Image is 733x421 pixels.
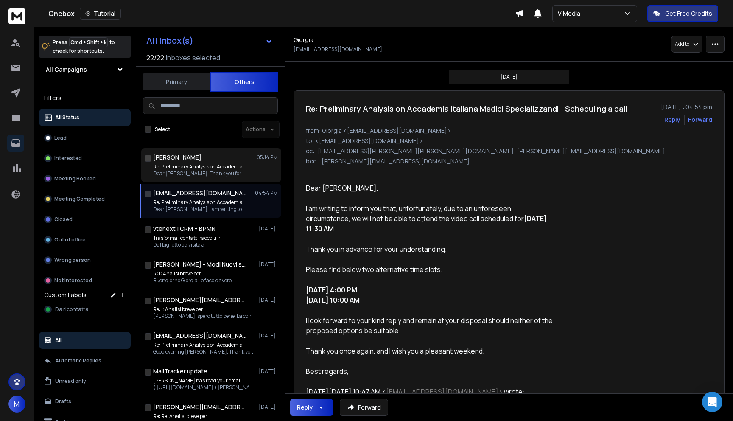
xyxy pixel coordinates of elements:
p: [DATE] [259,297,278,303]
p: Not Interested [54,277,92,284]
h1: Giorgia [294,36,313,44]
button: Reply [290,399,333,416]
span: Cmd + Shift + k [69,37,108,47]
button: M [8,396,25,413]
p: [PERSON_NAME] has read your email [153,377,255,384]
button: Meeting Booked [39,170,131,187]
a: [EMAIL_ADDRESS][DOMAIN_NAME] [386,387,498,396]
p: [DATE] [501,73,518,80]
p: Interested [54,155,82,162]
h1: [EMAIL_ADDRESS][DOMAIN_NAME] [153,331,246,340]
div: I look forward to your kind reply and remain at your disposal should neither of the proposed opti... [306,315,554,336]
h1: vtenext | CRM + BPMN [153,225,215,233]
button: Wrong person [39,252,131,269]
label: Select [155,126,170,133]
button: Reply [664,115,680,124]
p: Good evening [PERSON_NAME], Thank you for [153,348,255,355]
p: Unread only [55,378,86,385]
p: Re: Preliminary Analysis on Accademia [153,342,255,348]
p: Closed [54,216,73,223]
div: Thank you once again, and I wish you a pleasant weekend. [306,346,554,356]
p: Meeting Booked [54,175,96,182]
div: I am writing to inform you that, unfortunately, due to an unforeseen circumstance, we will not be... [306,203,554,234]
div: Best regards, [306,366,554,376]
div: Forward [688,115,712,124]
div: Thank you in advance for your understanding. [306,244,554,254]
p: from: Giorgia <[EMAIL_ADDRESS][DOMAIN_NAME]> [306,126,712,135]
button: Primary [143,73,210,91]
p: Lead [54,135,67,141]
p: Out of office [54,236,86,243]
p: [DATE] [259,332,278,339]
h1: [PERSON_NAME] - Modi Nuovi spa [153,260,246,269]
p: [EMAIL_ADDRESS][PERSON_NAME][PERSON_NAME][DOMAIN_NAME] [318,147,514,155]
p: V Media [558,9,584,18]
button: All Status [39,109,131,126]
p: [PERSON_NAME][EMAIL_ADDRESS][DOMAIN_NAME] [517,147,665,155]
p: [PERSON_NAME], spero tutto bene! La contatto [153,313,255,320]
button: Automatic Replies [39,352,131,369]
button: Drafts [39,393,131,410]
p: [DATE] [259,261,278,268]
p: [PERSON_NAME][EMAIL_ADDRESS][DOMAIN_NAME] [322,157,470,166]
p: Re: Preliminary Analysis on Accademia [153,199,243,206]
p: All Status [55,114,79,121]
h1: [PERSON_NAME][EMAIL_ADDRESS][DOMAIN_NAME] [153,296,246,304]
p: [EMAIL_ADDRESS][DOMAIN_NAME] [294,46,382,53]
button: Interested [39,150,131,167]
button: Get Free Credits [647,5,718,22]
h1: All Campaigns [46,65,87,74]
p: Automatic Replies [55,357,101,364]
button: Unread only [39,373,131,390]
p: Get Free Credits [665,9,712,18]
span: 22 / 22 [146,53,164,63]
p: cc: [306,147,314,155]
button: Closed [39,211,131,228]
p: All [55,337,62,344]
button: Da ricontattare [39,301,131,318]
strong: [DATE] 4:00 PM [306,285,357,295]
p: Dal biglietto da visita al [153,241,222,248]
button: Others [210,72,278,92]
p: Re: Re: Analisi breve per [153,413,217,420]
p: to: <[EMAIL_ADDRESS][DOMAIN_NAME]> [306,137,712,145]
span: Da ricontattare [55,306,93,313]
p: Meeting Completed [54,196,105,202]
p: bcc: [306,157,318,166]
p: [DATE] [259,225,278,232]
button: Meeting Completed [39,191,131,208]
p: Re: Preliminary Analysis on Accademia [153,163,243,170]
button: Out of office [39,231,131,248]
h1: [PERSON_NAME] [153,153,201,162]
button: All Campaigns [39,61,131,78]
p: Dear [PERSON_NAME], Thank you for [153,170,243,177]
strong: [DATE] 10:00 AM [306,295,360,305]
h1: [EMAIL_ADDRESS][DOMAIN_NAME] [153,189,246,197]
p: Press to check for shortcuts. [53,38,115,55]
h1: All Inbox(s) [146,36,193,45]
h1: [PERSON_NAME][EMAIL_ADDRESS][DOMAIN_NAME] [153,403,246,411]
h3: Custom Labels [44,291,87,299]
p: Drafts [55,398,71,405]
p: Add to [675,41,689,48]
p: Wrong person [54,257,91,264]
p: Trasforma i contatti raccolti in [153,235,222,241]
h1: Re: Preliminary Analysis on Accademia Italiana Medici Specializzandi - Scheduling a call [306,103,627,115]
p: ( [URL][DOMAIN_NAME] ) [PERSON_NAME] has read your [153,384,255,391]
div: Dear [PERSON_NAME], [306,183,554,193]
p: Dear [PERSON_NAME], I am writing to [153,206,243,213]
h1: MailTracker update [153,367,207,376]
div: Please find below two alternative time slots: [306,264,554,275]
h3: Filters [39,92,131,104]
button: Not Interested [39,272,131,289]
button: Forward [340,399,388,416]
p: R: I: Analisi breve per [153,270,232,277]
button: All Inbox(s) [140,32,280,49]
h3: Inboxes selected [166,53,220,63]
button: Lead [39,129,131,146]
div: Reply [297,403,313,412]
p: 04:54 PM [255,190,278,196]
p: Re: I: Analisi breve per [153,306,255,313]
